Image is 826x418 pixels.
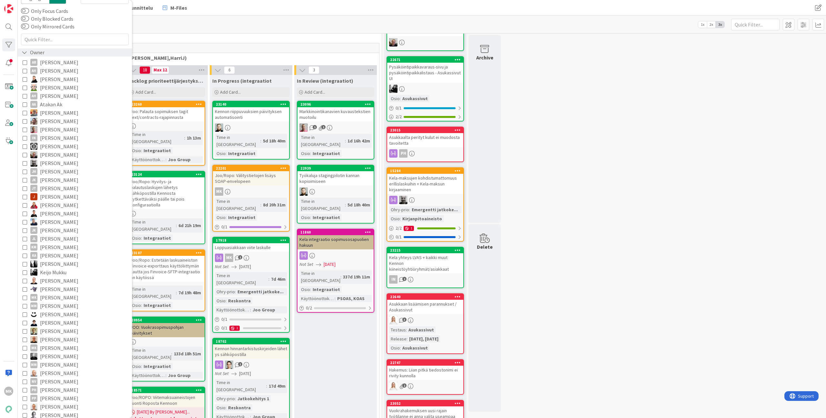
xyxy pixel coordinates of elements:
div: 23124Joo/Ropo: Hyvitys- ja palautuslaskujen lähetys sähköpostilla Kennosta kytkettäväksi päälle t... [128,172,205,209]
span: Support [14,1,29,9]
a: 23215Kela yhteys LVAS + kaikki muut Kennon kiineistöyhtiöryhmät/asiakkaatIN [387,247,464,288]
span: : [141,302,142,309]
a: 23124Joo/Ropo: Hyvitys- ja palautuslaskujen lähetys sähköpostilla Kennosta kytkettäväksi päälle t... [128,171,205,244]
div: MK [215,187,223,196]
a: 23260Joo: Palauta sopimuksen tagit /ext/contracts-rajapinnastaTime in [GEOGRAPHIC_DATA]:1h 13mOsi... [128,101,205,166]
span: [PERSON_NAME] [40,285,78,293]
div: Integraatiot [311,286,342,293]
span: Atakan Ak [40,100,62,109]
a: 22201Joo/Ropo: Välitystietojen lisäys SOAP-envelopeenMKTime in [GEOGRAPHIC_DATA]:8d 20h 31mOsio:I... [212,165,290,232]
span: [PERSON_NAME] [40,159,78,167]
button: AH [PERSON_NAME] [23,92,127,100]
img: JJ [30,218,37,225]
img: LL [30,277,37,284]
div: Integraatiot [227,150,257,157]
a: 22640Asukkaan lisäämisen parannukset / AsukassivutSLTestaus:AsukassivutRelease:[DATE], [DATE]Osio... [387,293,464,354]
img: ET [30,118,37,125]
span: : [226,297,227,304]
img: JM [30,193,37,200]
div: Integraatiot [142,302,173,309]
div: Kela-maksujen kohdistumattomuus erillislaskuihin + Kela-maksun kirjaaminen [387,174,463,194]
div: Ohry-prio [215,288,235,295]
div: 23107Joo/Ropo: Estetään laskuaineiston Finvoice-exporttaus käyttöliittymän kautta jos Finvoice-SF... [128,250,205,282]
div: 23107 [131,251,205,255]
div: 2/21 [387,224,463,232]
button: AR [PERSON_NAME] [23,58,127,67]
div: Osio [299,214,310,221]
button: JS [PERSON_NAME] [23,201,127,209]
div: Osio [389,215,400,222]
span: [DATE] [239,263,251,270]
div: 0/1 [387,104,463,112]
a: 23140Kennon riippuvuuksien päivityksen automatisointiSHTime in [GEOGRAPHIC_DATA]:5d 18h 40mOsio:I... [212,101,290,160]
button: MH [PERSON_NAME] [23,310,127,319]
div: 23215 [390,248,463,253]
span: 0 / 1 [396,234,402,240]
label: Only Blocked Cards [21,15,73,23]
div: Markkinointikanavien kuvaustekstien muotoilu [297,107,374,121]
div: JH [387,38,463,47]
div: 5d 18h 40m [261,137,287,144]
span: [PERSON_NAME] [40,260,78,268]
div: 5d 18h 40m [346,201,372,208]
div: 23140 [216,102,289,107]
div: Käyttöönottokriittisyys [215,306,250,313]
img: JV [30,210,37,217]
span: [PERSON_NAME] [40,243,78,251]
span: [PERSON_NAME] [40,251,78,260]
span: : [176,222,177,229]
div: Time in [GEOGRAPHIC_DATA] [130,131,184,145]
span: [PERSON_NAME] [40,176,78,184]
button: KM [PERSON_NAME] [23,243,127,251]
button: KA [PERSON_NAME] [23,251,127,260]
div: 23260 [128,101,205,107]
input: Quick Filter... [21,34,129,45]
div: Time in [GEOGRAPHIC_DATA] [299,198,345,212]
div: JK [30,176,37,183]
button: JJ [PERSON_NAME] [23,218,127,226]
div: 22671 [390,57,463,62]
div: HJ [297,123,374,132]
button: LL [PERSON_NAME] [23,277,127,285]
div: Kennon riippuvuuksien päivityksen automatisointi [213,107,289,121]
div: 22201Joo/Ropo: Välitystietojen lisäys SOAP-envelopeen [213,165,289,185]
span: : [141,235,142,242]
span: [PERSON_NAME] [40,58,78,67]
div: Integraatiot [311,150,342,157]
div: 22201 [216,166,289,171]
span: : [226,150,227,157]
div: KM [387,85,463,93]
div: 11860 [297,229,374,235]
span: [PERSON_NAME] [40,83,78,92]
span: [PERSON_NAME] [40,310,78,319]
i: Not Set [299,261,313,267]
img: HJ [299,123,308,132]
a: 11860Kela integraatio sopimusosapuolien hakuunNot Set[DATE]Time in [GEOGRAPHIC_DATA]:337d 19h 11m... [297,229,374,313]
div: Osio [299,150,310,157]
img: KM [30,269,37,276]
div: JH [387,196,463,204]
button: AA Atakan Ak [23,100,127,109]
span: Suunnittelu [125,4,153,12]
div: PH [399,149,408,158]
div: 23260Joo: Palauta sopimuksen tagit /ext/contracts-rajapinnasta [128,101,205,121]
span: [PERSON_NAME] [40,67,78,75]
img: JS [30,202,37,209]
img: MH [30,311,37,318]
div: Joo Group [166,156,192,163]
div: 17918 [213,237,289,243]
span: : [176,289,177,296]
span: : [345,201,346,208]
span: : [184,134,185,141]
div: Time in [GEOGRAPHIC_DATA] [299,270,340,284]
span: [PERSON_NAME] [40,151,78,159]
span: Add Card... [220,89,241,95]
div: 23107 [128,250,205,256]
button: Only Mirrored Cards [21,23,29,30]
button: JH [PERSON_NAME] [23,151,127,159]
div: Time in [GEOGRAPHIC_DATA] [215,134,260,148]
span: [PERSON_NAME] [40,75,78,83]
a: Toistuvat varaukset: uusi kalenteriJH [387,21,464,51]
span: 0 / 1 [221,316,227,323]
span: [PERSON_NAME] [40,209,78,218]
